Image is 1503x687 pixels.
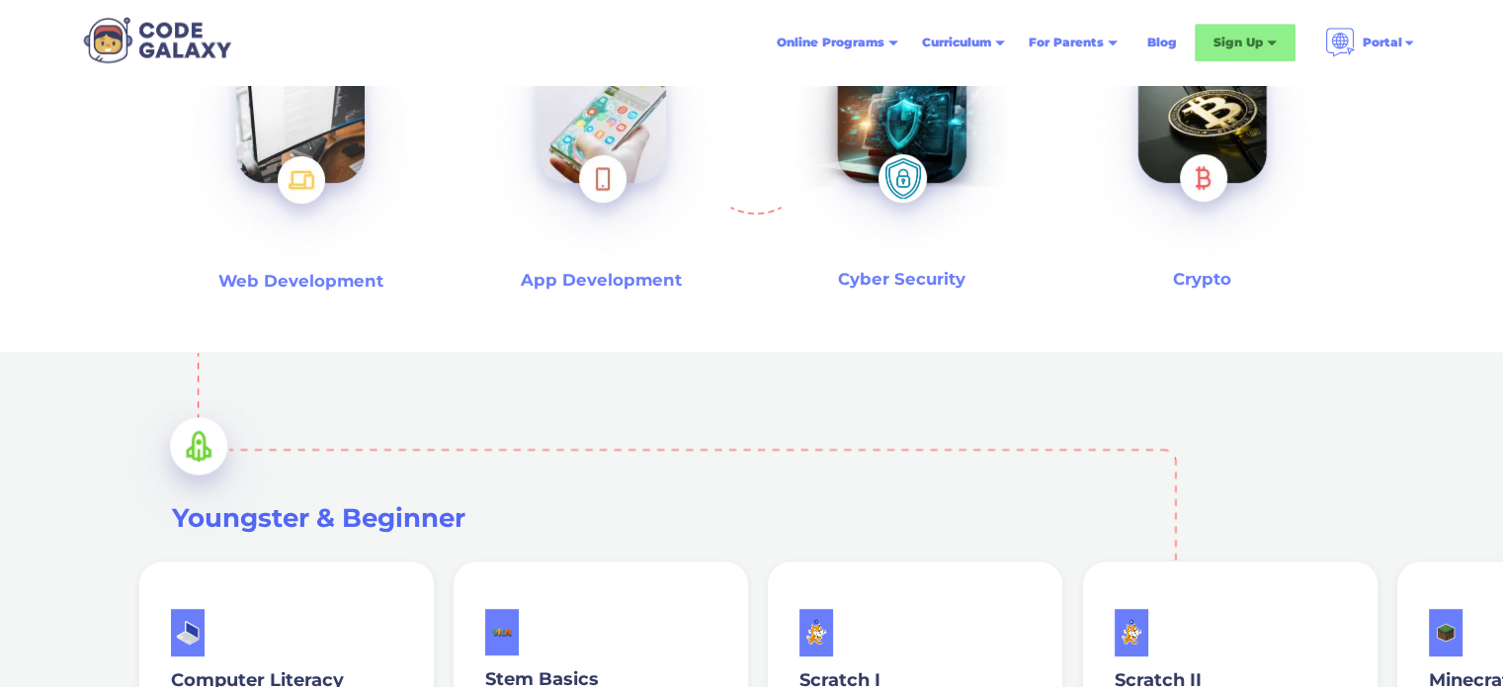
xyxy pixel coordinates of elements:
[1173,268,1231,291] h3: Crypto
[777,33,884,52] div: Online Programs
[521,269,682,292] h3: App Development
[150,9,451,302] a: Web Development
[751,9,1051,302] a: Cyber Security
[1313,20,1428,65] div: Portal
[1029,33,1104,52] div: For Parents
[451,9,751,302] a: App Development
[922,33,991,52] div: Curriculum
[1135,25,1189,60] a: Blog
[765,25,910,60] div: Online Programs
[838,268,965,291] h3: Cyber Security
[1213,33,1263,52] div: Sign Up
[1052,9,1353,302] a: Crypto
[218,270,383,293] h3: Web Development
[1195,24,1295,61] div: Sign Up
[1363,33,1402,52] div: Portal
[1017,25,1129,60] div: For Parents
[172,500,1353,536] h3: Youngster & Beginner
[910,25,1017,60] div: Curriculum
